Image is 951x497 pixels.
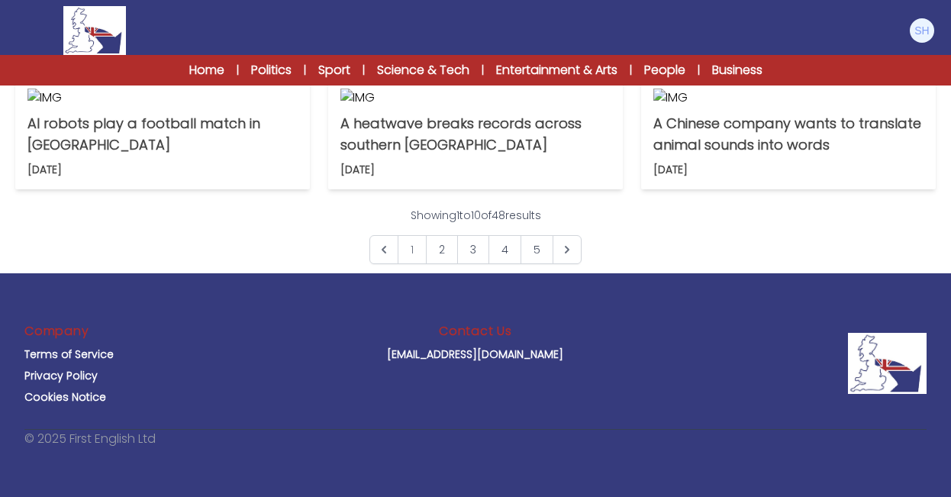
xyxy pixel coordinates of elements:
a: Cookies Notice [24,389,106,405]
span: | [363,63,365,78]
p: [DATE] [653,162,688,177]
span: | [304,63,306,78]
a: Terms of Service [24,347,114,362]
span: | [482,63,484,78]
a: IMG AI robots play a football match in [GEOGRAPHIC_DATA] [DATE] [15,76,310,189]
a: Privacy Policy [24,368,98,383]
a: Go to page 3 [457,235,489,264]
a: Science & Tech [377,61,469,79]
p: A Chinese company wants to translate animal sounds into words [653,113,924,156]
img: Logo [63,6,126,55]
a: IMG A Chinese company wants to translate animal sounds into words [DATE] [641,76,936,189]
span: 1 [398,235,427,264]
p: [DATE] [27,162,62,177]
a: Entertainment & Arts [496,61,617,79]
a: Business [712,61,762,79]
span: 1 [456,208,459,223]
nav: Pagination Navigation [369,208,582,264]
img: Steve Hughes [910,18,934,43]
a: Next &raquo; [553,235,582,264]
a: [EMAIL_ADDRESS][DOMAIN_NAME] [387,347,563,362]
a: Logo [15,6,174,55]
p: [DATE] [340,162,375,177]
img: IMG [340,89,611,107]
a: IMG A heatwave breaks records across southern [GEOGRAPHIC_DATA] [DATE] [328,76,623,189]
span: 48 [492,208,505,223]
p: © 2025 First English Ltd [24,430,156,448]
a: Sport [318,61,350,79]
a: Politics [251,61,292,79]
p: Showing to of results [411,208,541,223]
h3: Contact Us [439,322,512,340]
a: Go to page 4 [488,235,521,264]
p: AI robots play a football match in [GEOGRAPHIC_DATA] [27,113,298,156]
p: A heatwave breaks records across southern [GEOGRAPHIC_DATA] [340,113,611,156]
a: People [644,61,685,79]
a: Go to page 5 [521,235,553,264]
a: Go to page 2 [426,235,458,264]
span: | [698,63,700,78]
img: Company Logo [848,333,927,394]
img: IMG [653,89,924,107]
span: &laquo; Previous [369,235,398,264]
img: IMG [27,89,298,107]
span: 10 [471,208,481,223]
span: | [630,63,632,78]
h3: Company [24,322,89,340]
a: Home [189,61,224,79]
span: | [237,63,239,78]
